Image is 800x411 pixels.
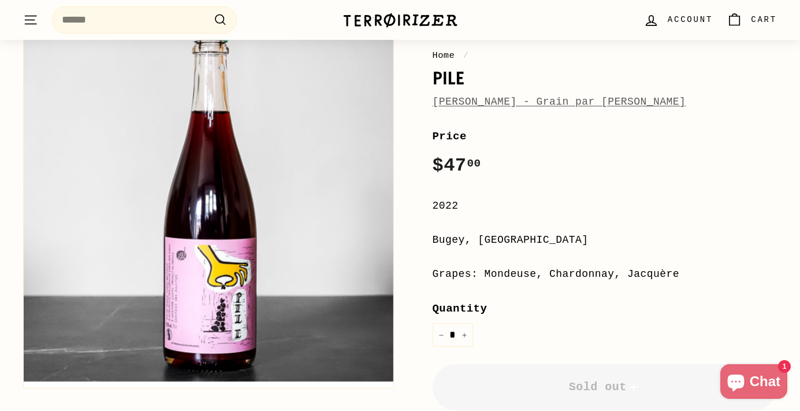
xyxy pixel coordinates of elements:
[637,3,720,37] a: Account
[456,323,473,347] button: Increase item quantity by one
[717,364,791,402] inbox-online-store-chat: Shopify online store chat
[668,13,713,26] span: Account
[460,50,472,61] span: /
[751,13,777,26] span: Cart
[433,155,481,176] span: $47
[433,49,777,62] nav: breadcrumbs
[467,157,481,170] sup: 00
[433,128,777,145] label: Price
[433,266,777,283] div: Grapes: Mondeuse, Chardonnay, Jacquère
[569,380,641,394] span: Sold out
[433,96,686,108] a: [PERSON_NAME] - Grain par [PERSON_NAME]
[433,50,455,61] a: Home
[433,300,777,317] label: Quantity
[433,232,777,249] div: Bugey, [GEOGRAPHIC_DATA]
[433,323,450,347] button: Reduce item quantity by one
[433,198,777,214] div: 2022
[433,364,777,410] button: Sold out
[24,18,393,388] img: Pile
[720,3,784,37] a: Cart
[433,68,777,88] h1: Pile
[433,323,473,347] input: quantity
